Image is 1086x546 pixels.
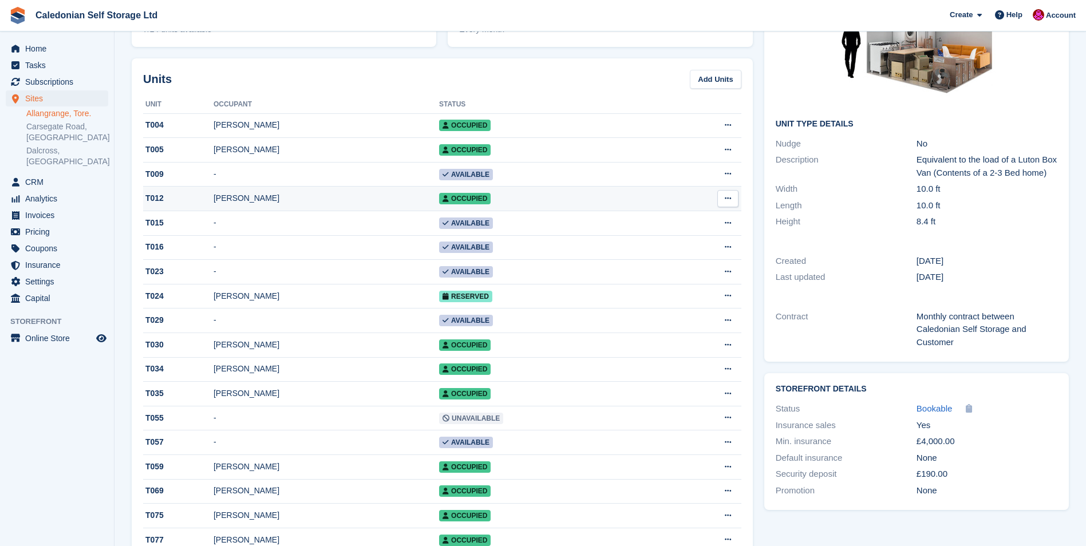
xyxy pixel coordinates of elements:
[26,108,108,119] a: Allangrange, Tore.
[94,331,108,345] a: Preview store
[917,435,1057,448] div: £4,000.00
[214,363,439,375] div: [PERSON_NAME]
[143,509,214,521] div: T075
[214,509,439,521] div: [PERSON_NAME]
[917,402,953,416] a: Bookable
[439,315,493,326] span: Available
[1046,10,1076,21] span: Account
[6,257,108,273] a: menu
[439,485,491,497] span: Occupied
[214,430,439,455] td: -
[917,153,1057,179] div: Equivalent to the load of a Luton Box Van (Contents of a 2-3 Bed home)
[25,191,94,207] span: Analytics
[214,339,439,351] div: [PERSON_NAME]
[214,96,439,114] th: Occupant
[143,387,214,399] div: T035
[214,260,439,284] td: -
[439,437,493,448] span: Available
[6,240,108,256] a: menu
[214,235,439,260] td: -
[776,153,917,179] div: Description
[439,193,491,204] span: Occupied
[439,266,493,278] span: Available
[917,137,1057,151] div: No
[917,484,1057,497] div: None
[776,255,917,268] div: Created
[143,119,214,131] div: T004
[917,310,1057,349] div: Monthly contract between Caledonian Self Storage and Customer
[776,120,1057,129] h2: Unit Type details
[143,192,214,204] div: T012
[776,452,917,465] div: Default insurance
[143,241,214,253] div: T016
[6,207,108,223] a: menu
[25,207,94,223] span: Invoices
[690,70,741,89] a: Add Units
[143,339,214,351] div: T030
[6,174,108,190] a: menu
[143,436,214,448] div: T057
[10,316,114,327] span: Storefront
[439,120,491,131] span: Occupied
[1033,9,1044,21] img: Donald Mathieson
[6,224,108,240] a: menu
[25,240,94,256] span: Coupons
[25,41,94,57] span: Home
[25,57,94,73] span: Tasks
[143,168,214,180] div: T009
[31,6,162,25] a: Caledonian Self Storage Ltd
[25,274,94,290] span: Settings
[25,257,94,273] span: Insurance
[6,274,108,290] a: menu
[439,291,492,302] span: Reserved
[439,242,493,253] span: Available
[6,290,108,306] a: menu
[143,266,214,278] div: T023
[143,461,214,473] div: T059
[439,217,493,229] span: Available
[143,485,214,497] div: T069
[776,199,917,212] div: Length
[214,144,439,156] div: [PERSON_NAME]
[143,412,214,424] div: T055
[143,290,214,302] div: T024
[776,402,917,416] div: Status
[439,144,491,156] span: Occupied
[6,330,108,346] a: menu
[214,162,439,187] td: -
[776,484,917,497] div: Promotion
[143,70,172,88] h2: Units
[776,385,1057,394] h2: Storefront Details
[439,388,491,399] span: Occupied
[25,290,94,306] span: Capital
[214,119,439,131] div: [PERSON_NAME]
[917,255,1057,268] div: [DATE]
[25,330,94,346] span: Online Store
[214,485,439,497] div: [PERSON_NAME]
[25,174,94,190] span: CRM
[6,74,108,90] a: menu
[214,534,439,546] div: [PERSON_NAME]
[439,96,659,114] th: Status
[143,534,214,546] div: T077
[214,308,439,333] td: -
[25,224,94,240] span: Pricing
[143,314,214,326] div: T029
[26,121,108,143] a: Carsegate Road, [GEOGRAPHIC_DATA]
[214,192,439,204] div: [PERSON_NAME]
[6,57,108,73] a: menu
[776,468,917,481] div: Security deposit
[917,215,1057,228] div: 8.4 ft
[1006,9,1022,21] span: Help
[776,137,917,151] div: Nudge
[439,510,491,521] span: Occupied
[214,211,439,236] td: -
[25,90,94,106] span: Sites
[6,41,108,57] a: menu
[439,169,493,180] span: Available
[917,403,953,413] span: Bookable
[439,339,491,351] span: Occupied
[214,406,439,430] td: -
[9,7,26,24] img: stora-icon-8386f47178a22dfd0bd8f6a31ec36ba5ce8667c1dd55bd0f319d3a0aa187defe.svg
[439,535,491,546] span: Occupied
